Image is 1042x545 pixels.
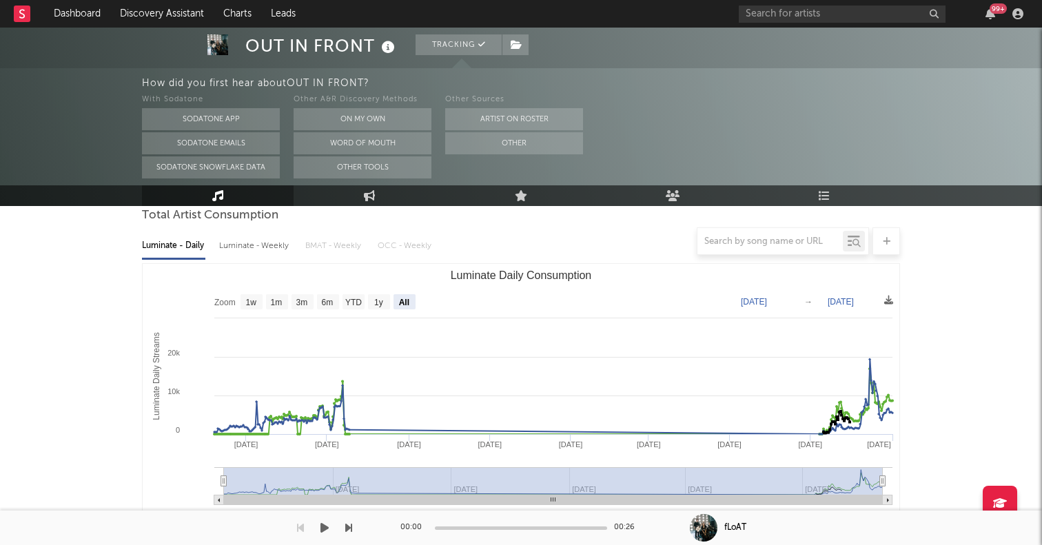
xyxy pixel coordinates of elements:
text: 10k [167,387,180,395]
text: [DATE] [637,440,661,449]
text: [DATE] [799,440,823,449]
input: Search for artists [739,6,946,23]
text: Luminate Daily Streams [152,332,161,420]
button: Word Of Mouth [294,132,431,154]
text: [DATE] [234,440,258,449]
button: Tracking [416,34,502,55]
text: [DATE] [867,440,891,449]
text: Zoom [214,298,236,307]
button: Sodatone Snowflake Data [142,156,280,178]
div: OUT IN FRONT [245,34,398,57]
text: All [399,298,409,307]
text: 1w [246,298,257,307]
text: Luminate Daily Consumption [451,269,592,281]
div: Other A&R Discovery Methods [294,92,431,108]
svg: Luminate Daily Consumption [143,264,899,539]
button: On My Own [294,108,431,130]
text: → [804,297,813,307]
text: [DATE] [717,440,742,449]
text: [DATE] [741,297,767,307]
button: 99+ [985,8,995,19]
div: 00:00 [400,520,428,536]
div: fLoAT [724,522,746,534]
text: [DATE] [478,440,502,449]
button: Artist on Roster [445,108,583,130]
button: Sodatone Emails [142,132,280,154]
text: 6m [322,298,334,307]
div: How did you first hear about OUT IN FRONT ? [142,75,1042,92]
text: [DATE] [559,440,583,449]
div: 00:26 [614,520,642,536]
div: With Sodatone [142,92,280,108]
text: 20k [167,349,180,357]
button: Other Tools [294,156,431,178]
div: Other Sources [445,92,583,108]
text: [DATE] [315,440,339,449]
text: 1m [271,298,283,307]
input: Search by song name or URL [697,236,843,247]
div: 99 + [990,3,1007,14]
text: 1y [374,298,383,307]
span: Total Artist Consumption [142,207,278,224]
text: [DATE] [828,297,854,307]
text: YTD [345,298,362,307]
text: 0 [176,426,180,434]
text: 3m [296,298,308,307]
text: [DATE] [397,440,421,449]
button: Sodatone App [142,108,280,130]
button: Other [445,132,583,154]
